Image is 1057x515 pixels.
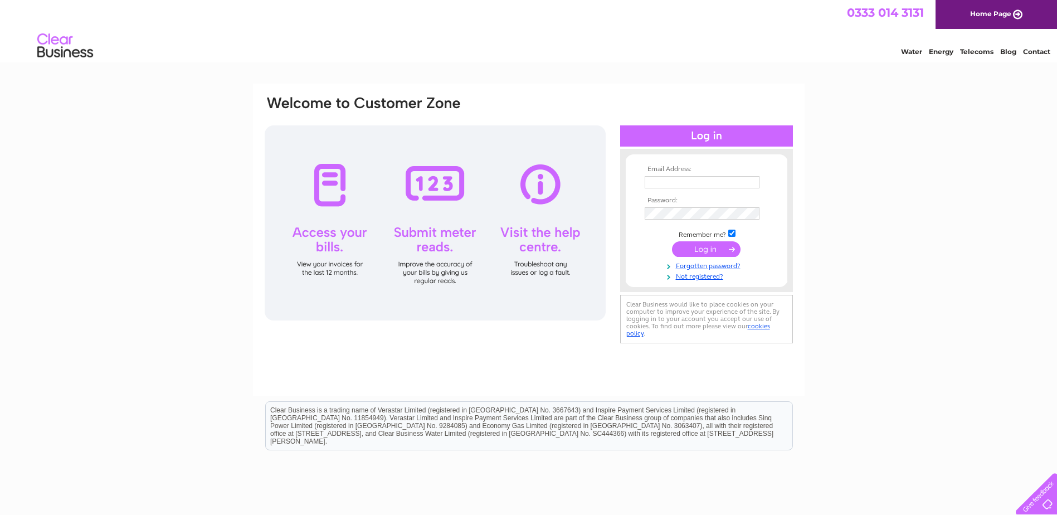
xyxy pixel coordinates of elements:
td: Remember me? [642,228,771,239]
a: Water [901,47,922,56]
a: cookies policy [626,322,770,337]
div: Clear Business would like to place cookies on your computer to improve your experience of the sit... [620,295,793,343]
a: 0333 014 3131 [847,6,924,20]
a: Forgotten password? [645,260,771,270]
a: Blog [1000,47,1016,56]
img: logo.png [37,29,94,63]
a: Telecoms [960,47,993,56]
a: Energy [929,47,953,56]
a: Contact [1023,47,1050,56]
th: Password: [642,197,771,205]
input: Submit [672,241,741,257]
a: Not registered? [645,270,771,281]
div: Clear Business is a trading name of Verastar Limited (registered in [GEOGRAPHIC_DATA] No. 3667643... [266,6,792,54]
th: Email Address: [642,166,771,173]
